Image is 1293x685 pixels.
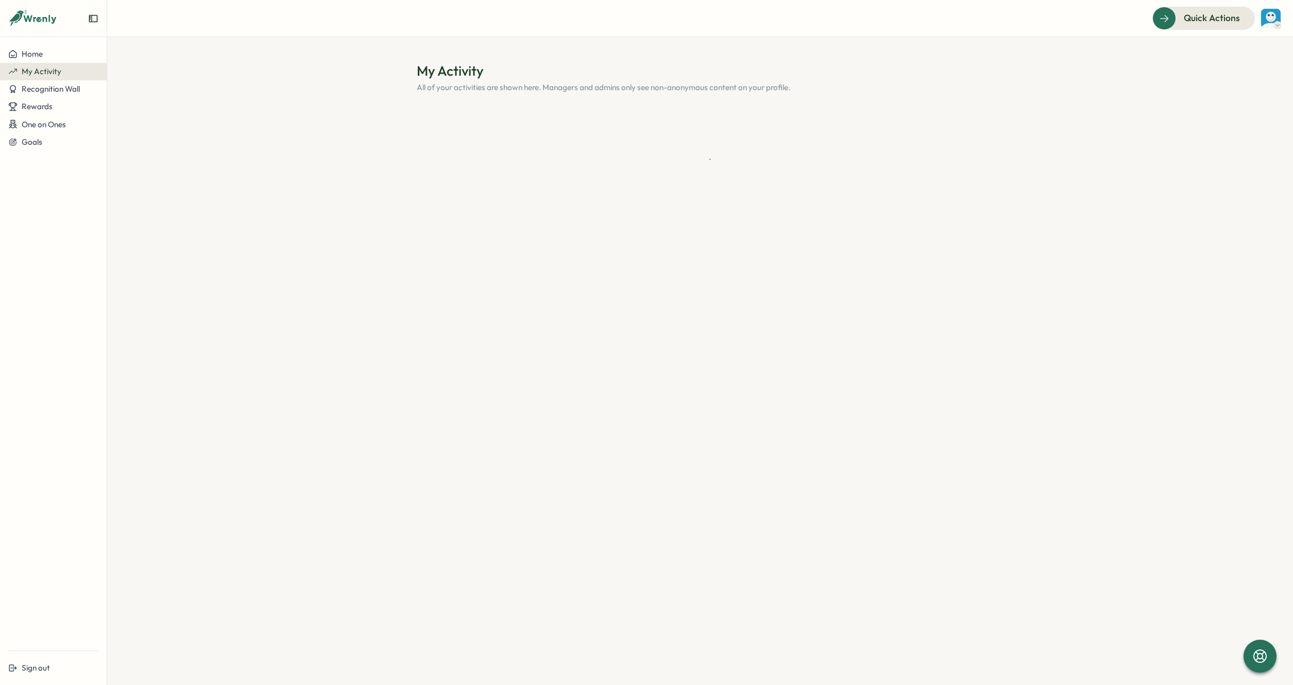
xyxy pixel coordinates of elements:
[22,119,66,129] span: One on Ones
[22,101,53,111] span: Rewards
[22,137,42,147] span: Goals
[22,663,50,673] span: Sign out
[1184,11,1240,25] span: Quick Actions
[1152,7,1255,29] button: Quick Actions
[88,13,98,24] button: Expand sidebar
[1261,9,1281,28] img: Sarah Keller
[417,62,983,80] h1: My Activity
[22,84,80,94] span: Recognition Wall
[22,49,43,59] span: Home
[417,82,983,93] p: All of your activities are shown here. Managers and admins only see non-anonymous content on your...
[22,66,61,76] span: My Activity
